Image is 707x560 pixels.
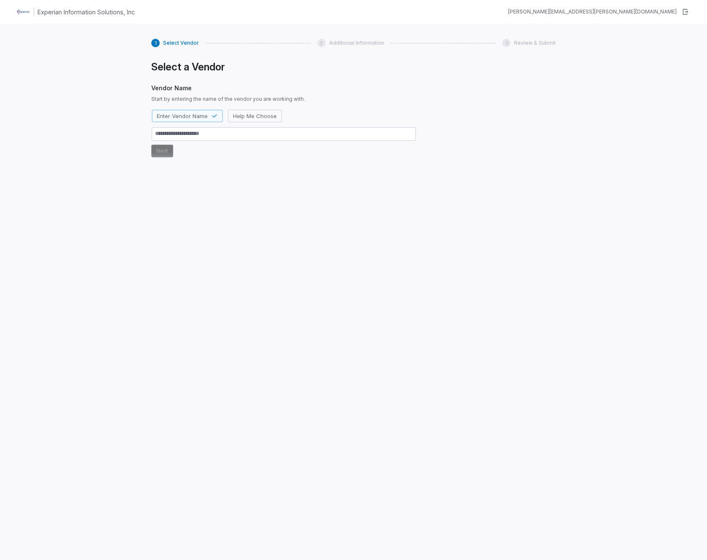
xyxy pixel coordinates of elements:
[228,110,282,122] button: Help Me Choose
[151,39,160,47] div: 1
[151,61,416,73] h1: Select a Vendor
[17,5,30,19] img: Clerk Logo
[163,40,199,46] span: Select Vendor
[233,112,277,120] span: Help Me Choose
[502,39,511,47] div: 3
[152,110,223,122] button: Enter Vendor Name
[151,96,416,102] span: Start by entering the name of the vendor you are working with.
[157,112,208,120] span: Enter Vendor Name
[37,8,135,16] h1: Experian Information Solutions, Inc
[514,40,556,46] span: Review & Submit
[151,83,416,92] span: Vendor Name
[329,40,384,46] span: Additional Information
[317,39,326,47] div: 2
[508,8,677,15] div: [PERSON_NAME][EMAIL_ADDRESS][PERSON_NAME][DOMAIN_NAME]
